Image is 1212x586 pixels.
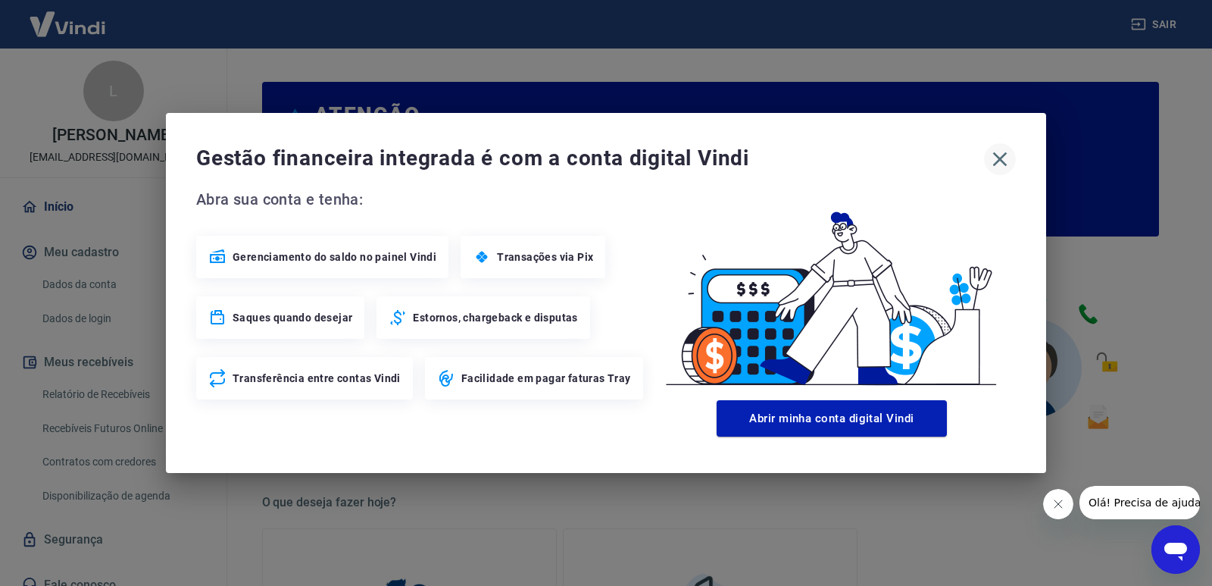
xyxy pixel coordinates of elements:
[196,187,648,212] span: Abra sua conta e tenha:
[233,371,401,386] span: Transferência entre contas Vindi
[1043,489,1073,519] iframe: Fechar mensagem
[461,371,631,386] span: Facilidade em pagar faturas Tray
[233,310,352,325] span: Saques quando desejar
[1079,486,1200,519] iframe: Mensagem da empresa
[9,11,127,23] span: Olá! Precisa de ajuda?
[1151,525,1200,574] iframe: Botão para abrir a janela de mensagens
[497,249,593,265] span: Transações via Pix
[196,143,984,174] span: Gestão financeira integrada é com a conta digital Vindi
[717,400,947,437] button: Abrir minha conta digital Vindi
[233,249,436,265] span: Gerenciamento do saldo no painel Vindi
[648,187,1016,394] img: Good Billing
[413,310,577,325] span: Estornos, chargeback e disputas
